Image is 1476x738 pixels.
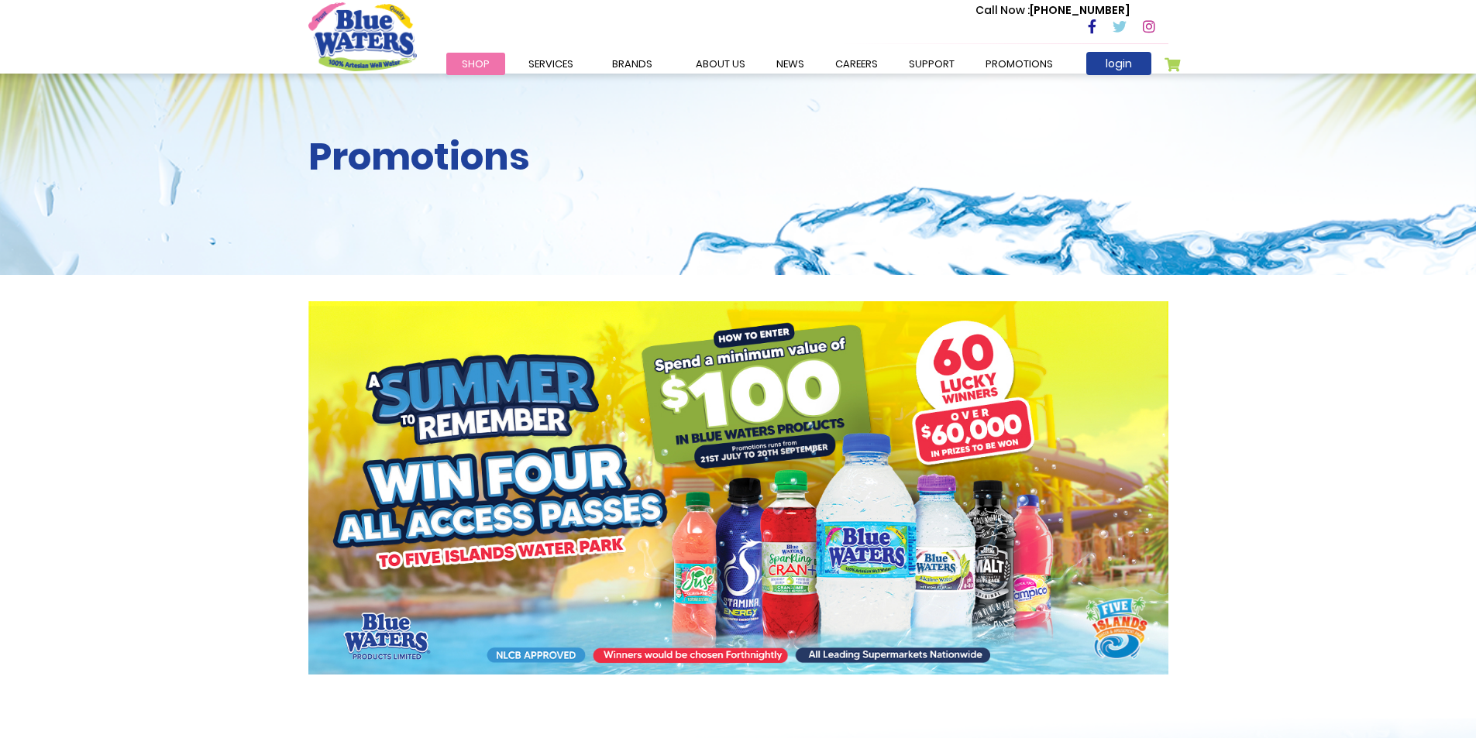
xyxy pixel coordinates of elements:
span: Services [528,57,573,71]
span: Call Now : [975,2,1030,18]
a: support [893,53,970,75]
span: Brands [612,57,652,71]
p: [PHONE_NUMBER] [975,2,1130,19]
a: about us [680,53,761,75]
a: login [1086,52,1151,75]
a: careers [820,53,893,75]
a: Promotions [970,53,1068,75]
h2: Promotions [308,135,1168,180]
a: News [761,53,820,75]
a: store logo [308,2,417,70]
span: Shop [462,57,490,71]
